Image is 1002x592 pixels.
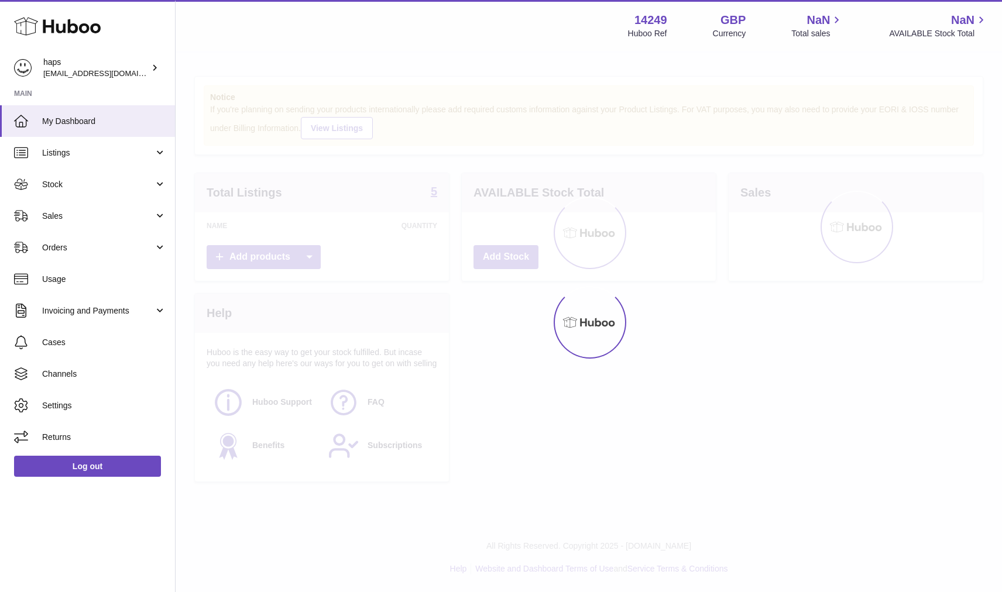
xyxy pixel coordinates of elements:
span: Settings [42,400,166,411]
span: [EMAIL_ADDRESS][DOMAIN_NAME] [43,68,172,78]
a: Log out [14,456,161,477]
span: Cases [42,337,166,348]
span: NaN [807,12,830,28]
span: Usage [42,274,166,285]
a: NaN Total sales [791,12,843,39]
img: internalAdmin-14249@internal.huboo.com [14,59,32,77]
div: Huboo Ref [628,28,667,39]
div: haps [43,57,149,79]
span: NaN [951,12,974,28]
span: Total sales [791,28,843,39]
a: NaN AVAILABLE Stock Total [889,12,988,39]
span: Orders [42,242,154,253]
span: Sales [42,211,154,222]
span: Invoicing and Payments [42,305,154,316]
div: Currency [713,28,746,39]
span: Listings [42,147,154,159]
strong: 14249 [634,12,667,28]
span: Returns [42,432,166,443]
strong: GBP [720,12,746,28]
span: Stock [42,179,154,190]
span: AVAILABLE Stock Total [889,28,988,39]
span: Channels [42,369,166,380]
span: My Dashboard [42,116,166,127]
